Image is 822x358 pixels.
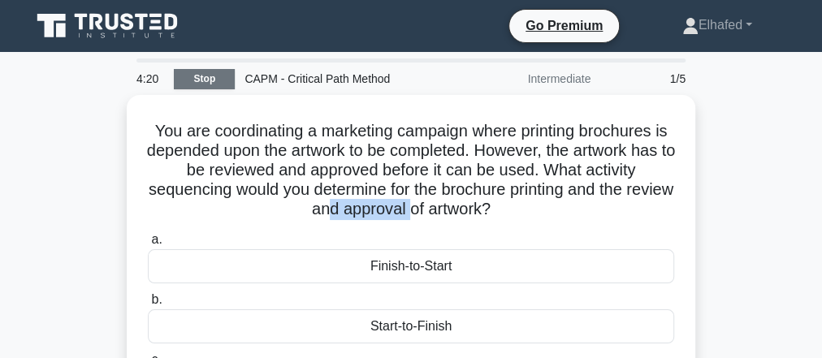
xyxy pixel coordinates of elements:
[148,249,674,283] div: Finish-to-Start
[600,63,695,95] div: 1/5
[458,63,600,95] div: Intermediate
[235,63,458,95] div: CAPM - Critical Path Method
[643,9,791,41] a: Elhafed
[146,121,676,220] h5: You are coordinating a marketing campaign where printing brochures is depended upon the artwork t...
[148,309,674,343] div: Start-to-Finish
[151,292,162,306] span: b.
[174,69,235,89] a: Stop
[127,63,174,95] div: 4:20
[516,15,612,36] a: Go Premium
[151,232,162,246] span: a.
